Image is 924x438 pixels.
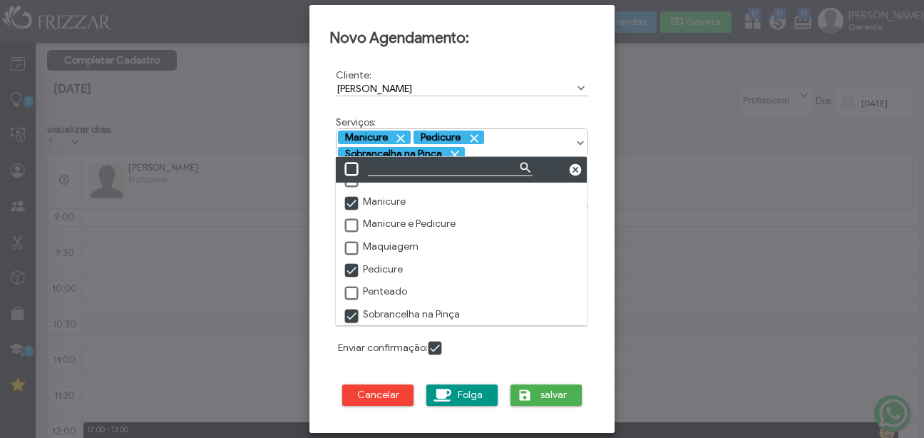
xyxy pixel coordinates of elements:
[416,131,481,143] span: Pedicure
[343,195,406,208] label: Manicure
[510,384,582,406] button: salvar
[336,69,371,81] label: Cliente:
[342,384,414,406] button: Cancelar
[340,148,463,160] span: Sobrancelha na Pinça
[338,342,428,354] label: Enviar confirmação:
[336,116,376,128] label: Serviços:
[343,285,407,298] label: Penteado
[340,131,409,143] span: Manicure
[343,218,456,230] label: Manicure e Pedicure
[352,384,404,406] span: Cancelar
[343,308,460,321] label: Sobrancelha na Pinça
[536,384,572,406] span: salvar
[368,162,533,176] input: Filter Input
[329,29,595,47] h2: Novo Agendamento:
[426,384,498,406] button: Folga
[568,162,583,178] a: Close
[343,240,419,253] label: Maquiagem
[343,263,403,276] label: Pedicure
[574,81,588,96] button: Show Options
[452,384,488,406] span: Folga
